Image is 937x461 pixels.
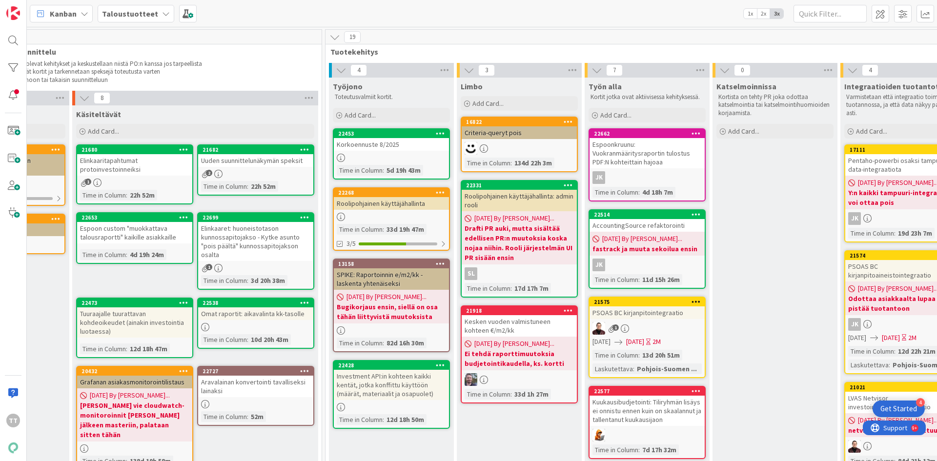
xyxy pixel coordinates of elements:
[590,129,705,138] div: 22662
[873,401,925,417] div: Open Get Started checklist, remaining modules: 4
[718,93,832,117] p: Kortista on tehty PR joka odottaa katselmointia tai katselmointihuomioiden korjaamista.
[248,275,287,286] div: 3d 20h 38m
[346,239,356,249] span: 3/5
[50,8,77,20] span: Kanban
[384,338,427,348] div: 82d 16h 30m
[338,362,449,369] div: 22428
[198,307,313,320] div: Omat raportit: aikavalinta kk-tasolle
[333,360,450,429] a: 22428Investment API:in kohteen kaikki kentät, jotka konffittu käyttöön (määrät, materiaalit ja os...
[600,111,631,120] span: Add Card...
[590,259,705,271] div: JK
[465,373,477,386] img: TK
[337,302,446,321] b: Bugikorjaus ensin, siellä on osa tähän liittyvistä muutoksista
[77,145,192,176] div: 21680Elinkaaritapahtumat protoinvestoinneiksi
[894,228,896,239] span: :
[80,249,126,260] div: Time in Column
[198,299,313,307] div: 22538
[462,118,577,139] div: 16822Criteria-queryt pois
[334,260,449,268] div: 13158
[594,130,705,137] div: 22662
[638,274,640,285] span: :
[592,429,605,441] img: MH
[633,363,634,374] span: :
[77,376,192,388] div: Grafanan asiakasmonitorointilistaus
[201,275,247,286] div: Time in Column
[462,315,577,337] div: Kesken vuoden valmistuneen kohteen €/m2/kk
[640,350,682,361] div: 13d 20h 51m
[590,322,705,335] div: AA
[77,145,192,154] div: 21680
[198,213,313,222] div: 22699
[462,142,577,155] div: MH
[102,9,158,19] b: Taloustuotteet
[856,127,887,136] span: Add Card...
[337,165,383,176] div: Time in Column
[76,144,193,204] a: 21680Elinkaaritapahtumat protoinvestoinneiksiTime in Column:22h 52m
[77,154,192,176] div: Elinkaaritapahtumat protoinvestoinneiksi
[590,387,705,396] div: 22577
[334,361,449,400] div: 22428Investment API:in kohteen kaikki kentät, jotka konffittu käyttöön (määrät, materiaalit ja os...
[465,267,477,280] div: sl
[338,130,449,137] div: 22453
[638,350,640,361] span: :
[590,129,705,168] div: 22662Espoonkruunu: Vuokranmääritysraportin tulostus PDF:N kohteittain hajoaa
[594,388,705,395] div: 22577
[590,387,705,426] div: 22577Kuukausibudjetointi: Tiliryhmän lisäys ei onnistu ennen kuin on skaalannut ja tallentanut ku...
[728,127,759,136] span: Add Card...
[474,339,554,349] span: [DATE] By [PERSON_NAME]...
[472,99,504,108] span: Add Card...
[794,5,867,22] input: Quick Filter...
[510,389,512,400] span: :
[465,283,510,294] div: Time in Column
[640,187,675,198] div: 4d 18h 7m
[90,390,170,401] span: [DATE] By [PERSON_NAME]...
[247,275,248,286] span: :
[6,414,20,427] div: TT
[908,333,917,343] div: 2M
[592,322,605,335] img: AA
[203,368,313,375] div: 22727
[201,411,247,422] div: Time in Column
[77,213,192,222] div: 22653
[880,404,917,414] div: Get Started
[589,209,706,289] a: 22514AccountingSource refaktorointi[DATE] By [PERSON_NAME]...fastrack ja muuta sekoilua ensinJKTi...
[510,158,512,168] span: :
[350,64,367,76] span: 4
[248,411,266,422] div: 52m
[333,81,363,91] span: Työjono
[206,170,212,176] span: 2
[589,128,706,201] a: 22662Espoonkruunu: Vuokranmääritysraportin tulostus PDF:N kohteittain hajoaaJKTime in Column:4d 1...
[81,214,192,221] div: 22653
[384,165,423,176] div: 5d 19h 43m
[384,224,427,235] div: 33d 19h 47m
[592,171,605,184] div: JK
[77,299,192,307] div: 22473
[198,367,313,376] div: 22727
[77,299,192,338] div: 22473Tuuraajalle tuurattavan kohdeoikeudet (ainakin investointia luotaessa)
[197,144,314,196] a: 21682Uuden suunnittelunäkymän speksitTime in Column:22h 52m
[80,401,189,440] b: [PERSON_NAME] vie cloudwatch-monitoroinnit [PERSON_NAME] jälkeen masteriin, palataan sitten tähän
[640,444,679,455] div: 7d 17h 32m
[510,283,512,294] span: :
[462,190,577,211] div: Roolipohjainen käyttäjähallinta: admin rooli
[88,127,119,136] span: Add Card...
[334,129,449,138] div: 22453
[882,333,900,343] span: [DATE]
[462,118,577,126] div: 16822
[512,283,551,294] div: 17d 17h 7m
[77,307,192,338] div: Tuuraajalle tuurattavan kohdeoikeudet (ainakin investointia luotaessa)
[127,343,170,354] div: 12d 18h 47m
[198,154,313,167] div: Uuden suunnittelunäkymän speksit
[334,260,449,290] div: 13158SPIKE: Raportoinnin e/m2/kk -laskenta yhtenäiseksi
[461,180,578,298] a: 22331Roolipohjainen käyttäjähallinta: admin rooli[DATE] By [PERSON_NAME]...Drafti PR auki, mutta ...
[76,109,121,119] span: Käsiteltävät
[384,414,427,425] div: 12d 18h 50m
[334,370,449,400] div: Investment API:in kohteen kaikki kentät, jotka konffittu käyttöön (määrät, materiaalit ja osapuolet)
[334,138,449,151] div: Korkoennuste 8/2025
[512,389,551,400] div: 33d 1h 27m
[198,222,313,261] div: Elinkaaret: huoneistotason kunnossapitojakso - Kytke asunto "pois päältä" kunnossapitojakson osalta
[203,146,313,153] div: 21682
[590,171,705,184] div: JK
[592,337,611,347] span: [DATE]
[333,259,450,352] a: 13158SPIKE: Raportoinnin e/m2/kk -laskenta yhtenäiseksi[DATE] By [PERSON_NAME]...Bugikorjaus ensi...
